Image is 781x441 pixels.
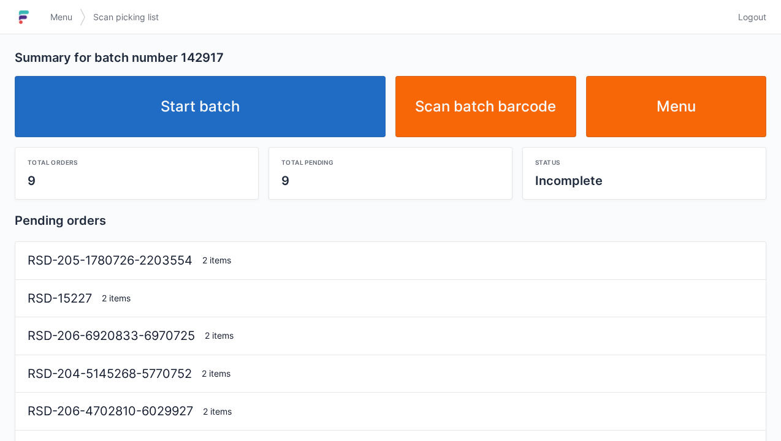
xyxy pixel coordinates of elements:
div: 2 items [200,330,758,342]
div: 9 [281,172,500,189]
div: Status [535,157,753,167]
div: Total pending [281,157,500,167]
a: Scan batch barcode [395,76,576,137]
div: 2 items [197,367,758,380]
div: Total orders [28,157,246,167]
div: RSD-204-5145268-5770752 [23,365,197,383]
a: Menu [43,6,80,28]
div: RSD-15227 [23,290,97,307]
div: RSD-205-1780726-2203554 [23,252,197,269]
div: RSD-206-6920833-6970725 [23,327,200,345]
a: Start batch [15,76,386,137]
img: logo-small.jpg [15,7,33,27]
img: svg> [80,2,86,32]
h2: Summary for batch number 142917 [15,49,766,66]
a: Logout [731,6,766,28]
div: RSD-206-4702810-6029927 [23,402,198,420]
div: 2 items [198,405,758,418]
div: 2 items [97,292,758,304]
span: Menu [50,11,72,23]
a: Menu [586,76,767,137]
a: Scan picking list [86,6,166,28]
div: 2 items [197,254,758,266]
span: Scan picking list [93,11,159,23]
div: Incomplete [535,172,753,189]
div: 9 [28,172,246,189]
span: Logout [738,11,766,23]
h2: Pending orders [15,212,766,229]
